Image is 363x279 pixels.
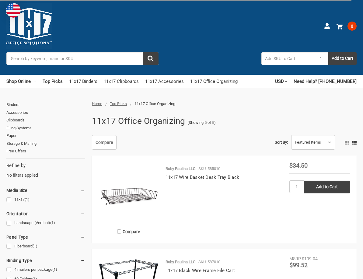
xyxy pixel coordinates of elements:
p: SKU: 587010 [198,259,220,265]
input: Search by keyword, brand or SKU [6,52,159,65]
a: Top Picks [43,75,63,88]
div: No filters applied [6,162,85,179]
span: 11x17 Office Organizing [134,101,175,106]
a: 11x17 [6,196,85,204]
a: Shop Online [6,75,36,88]
a: 11x17 Binders [69,75,97,88]
p: Ruby Paulina LLC. [166,259,196,265]
span: 0 [347,22,357,31]
a: 0 [337,18,357,34]
span: (1) [50,220,55,225]
h5: Media Size [6,187,85,194]
h5: Refine by [6,162,85,169]
label: Compare [98,226,159,236]
label: Sort By: [275,138,288,147]
a: 4 mailers per package [6,266,85,274]
a: Need Help? [PHONE_NUMBER] [294,75,357,88]
a: Compare [92,135,117,150]
a: Filing Systems [6,124,85,132]
a: Fiberboard [6,242,85,250]
a: 11x17 Wire Basket Desk Tray Black [166,175,239,180]
h5: Orientation [6,210,85,217]
a: Clipboards [6,116,85,124]
a: USD [275,75,287,88]
h1: 11x17 Office Organizing [92,113,185,129]
a: Storage & Mailing [6,140,85,148]
span: (1) [33,244,37,248]
img: duty and tax information for United States [6,3,21,18]
a: Home [92,101,102,106]
a: 11x17 Accessories [145,75,184,88]
span: (1) [25,197,30,202]
img: 11x17 Wire Basket Desk Tray Black [98,162,159,223]
input: Add SKU to Cart [261,52,314,65]
a: Binders [6,101,85,109]
a: Landscape (Vertical) [6,219,85,227]
a: Accessories [6,109,85,117]
p: Ruby Paulina LLC. [166,166,196,172]
span: (1) [52,267,57,272]
a: 11x17 Office Organizing [190,75,238,88]
a: Top Picks [110,101,127,106]
p: SKU: 585010 [198,166,220,172]
a: Free Offers [6,147,85,155]
a: 11x17 Black Wire Frame File Cart [166,268,235,273]
span: $34.50 [289,162,308,169]
a: Paper [6,132,85,140]
h5: Panel Type [6,233,85,241]
button: Add to Cart [328,52,357,65]
a: 11x17 Clipboards [104,75,139,88]
h5: Binding Type [6,257,85,264]
img: 11x17.com [6,3,52,49]
span: (Showing 5 of 5) [187,120,216,126]
input: Compare [117,230,121,233]
input: Add to Cart [304,181,350,193]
